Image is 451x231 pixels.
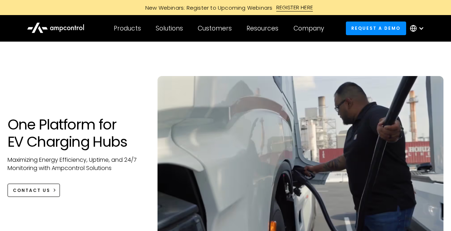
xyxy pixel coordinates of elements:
a: Request a demo [346,22,406,35]
a: CONTACT US [8,184,60,197]
div: New Webinars: Register to Upcoming Webinars [138,4,276,11]
div: Resources [246,24,278,32]
div: Solutions [156,24,183,32]
div: Company [293,24,324,32]
p: Maximizing Energy Efficiency, Uptime, and 24/7 Monitoring with Ampcontrol Solutions [8,156,144,172]
div: Products [114,24,141,32]
div: Customers [198,24,232,32]
a: New Webinars: Register to Upcoming WebinarsREGISTER HERE [64,4,387,11]
div: REGISTER HERE [276,4,313,11]
div: CONTACT US [13,187,50,194]
h1: One Platform for EV Charging Hubs [8,116,144,150]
